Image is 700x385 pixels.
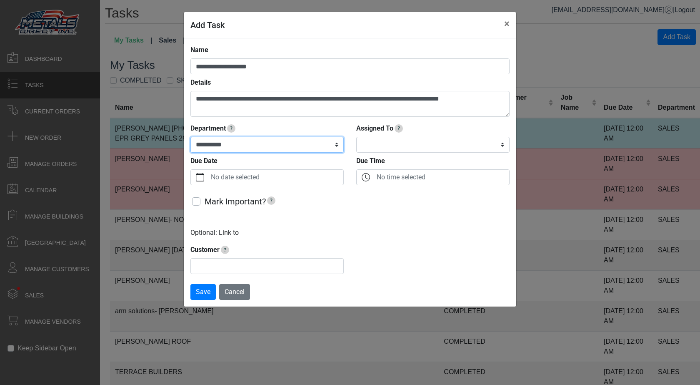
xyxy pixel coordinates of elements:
strong: Assigned To [356,124,393,132]
button: clock [357,170,375,185]
h5: Add Task [190,19,225,31]
div: Optional: Link to [190,228,510,238]
strong: Name [190,46,208,54]
span: Save [196,288,210,296]
button: Cancel [219,284,250,300]
strong: Due Date [190,157,217,165]
span: Track who this task is assigned to [395,124,403,133]
button: Close [497,12,516,35]
label: No time selected [375,170,509,185]
strong: Due Time [356,157,385,165]
button: calendar [191,170,209,185]
button: Save [190,284,216,300]
svg: clock [362,173,370,181]
strong: Department [190,124,226,132]
label: No date selected [209,170,343,185]
label: Mark Important? [205,195,277,208]
svg: calendar [196,173,204,181]
span: Start typing to pull up a list of customers. You must select a customer from the list. [221,246,229,254]
span: Marking a task as important will make it show up at the top of task lists [267,196,275,205]
strong: Customer [190,246,220,254]
strong: Details [190,78,211,86]
span: Selecting a department will automatically assign to an employee in that department [227,124,235,133]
